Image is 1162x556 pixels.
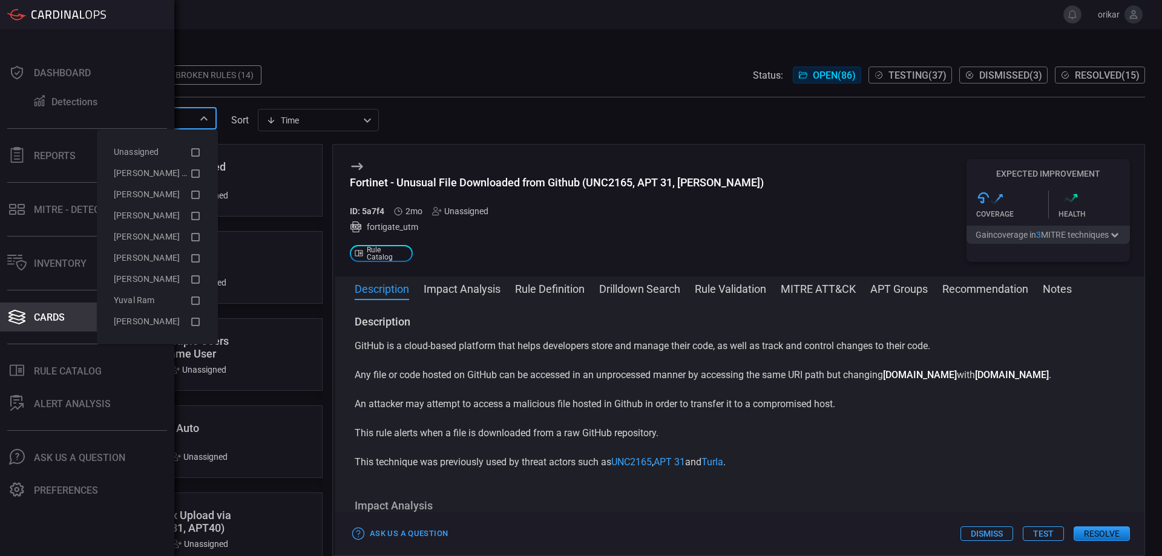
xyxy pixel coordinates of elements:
span: Dismissed ( 3 ) [979,70,1042,81]
button: Ask Us a Question [350,525,451,543]
button: Impact Analysis [424,281,501,295]
div: Rule Catalog [34,365,102,377]
p: GitHub is a cloud-based platform that helps developers store and manage their code, as well as tr... [355,339,1125,353]
li: Denis Chapenko [104,226,211,247]
div: Reports [34,150,76,162]
div: Detections [51,96,97,108]
div: Unassigned [432,206,488,216]
button: Test [1023,526,1064,541]
span: [PERSON_NAME] (Myself) [114,168,213,178]
span: [PERSON_NAME] [114,211,180,220]
span: Rule Catalog [367,246,408,261]
p: An attacker may attempt to access a malicious file hosted in Github in order to transfer it to a ... [355,397,1125,411]
strong: [DOMAIN_NAME] [975,369,1049,381]
button: Recommendation [942,281,1028,295]
span: [PERSON_NAME] [114,232,180,241]
span: Open ( 86 ) [813,70,856,81]
button: Resolve [1074,526,1130,541]
span: [PERSON_NAME] [114,189,180,199]
button: Gaincoverage in3MITRE techniques [967,226,1130,244]
div: Health [1059,210,1131,218]
h5: Expected Improvement [967,169,1130,178]
li: Amit Zilber [104,205,211,226]
h3: Description [355,315,1125,329]
div: Unassigned [172,539,228,549]
button: Notes [1043,281,1072,295]
div: Inventory [34,258,87,269]
span: Testing ( 37 ) [888,70,947,81]
a: APT 31 [654,456,685,468]
li: Unassigned [104,142,211,163]
div: Coverage [976,210,1048,218]
label: sort [231,114,249,126]
button: APT Groups [870,281,928,295]
button: MITRE ATT&CK [781,281,856,295]
div: Broken Rules (14) [168,65,261,85]
button: Rule Validation [695,281,766,295]
li: Yuval Ram [104,290,211,311]
p: Any file or code hosted on GitHub can be accessed in an unprocessed manner by accessing the same ... [355,368,1125,382]
div: Ask Us A Question [34,452,125,463]
li: אורי קרסנטי (Myself) [104,163,211,184]
a: Turla [701,456,723,468]
button: Close [195,110,212,127]
a: UNC2165 [611,456,652,468]
div: fortigate_utm [350,221,764,233]
li: Adiel Bastiker [104,184,211,205]
span: Yuval Ram [114,295,154,305]
div: Cards [34,312,65,323]
h5: ID: 5a7f4 [350,206,384,216]
button: Open(86) [793,67,861,83]
div: ALERT ANALYSIS [34,398,111,410]
button: Testing(37) [868,67,952,83]
button: Resolved(15) [1055,67,1145,83]
span: Resolved ( 15 ) [1075,70,1140,81]
button: Dismissed(3) [959,67,1048,83]
div: Fortinet - Unusual File Downloaded from Github (UNC2165, APT 31, Turla) [350,176,764,189]
span: Unassigned [114,147,159,157]
button: Rule Definition [515,281,585,295]
span: 3 [1036,230,1041,240]
button: Description [355,281,409,295]
p: This rule alerts when a file is downloaded from a raw GitHub repository. [355,426,1125,440]
li: Orel Einy [104,269,211,290]
div: Unassigned [170,365,226,374]
span: Jun 18, 2025 3:39 PM [405,206,422,216]
button: Drilldown Search [599,281,680,295]
button: Dismiss [960,526,1013,541]
span: [PERSON_NAME] [114,274,180,284]
p: This technique was previously used by threat actors such as , and . [355,455,1125,469]
span: orikar [1086,10,1120,19]
li: אדל ירדן [104,311,211,332]
div: Dashboard [34,67,91,79]
strong: [DOMAIN_NAME] [883,369,957,381]
div: MITRE - Detection Posture [34,204,167,215]
span: Status: [753,70,783,81]
li: Maayan Shtavi [104,247,211,269]
div: Time [266,114,359,126]
span: [PERSON_NAME] [114,253,180,263]
div: Preferences [34,485,98,496]
div: Unassigned [171,452,228,462]
h3: Impact Analysis [355,499,1125,513]
span: [PERSON_NAME] [114,316,180,326]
